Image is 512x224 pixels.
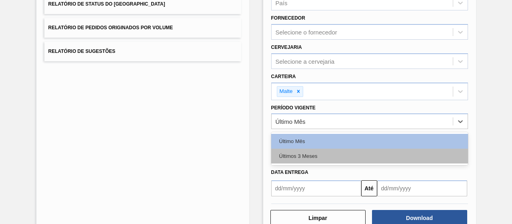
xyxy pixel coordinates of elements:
[271,180,361,196] input: dd/mm/yyyy
[271,44,302,50] label: Cervejaria
[271,15,305,21] label: Fornecedor
[276,58,335,65] div: Selecione a cervejaria
[48,1,165,7] span: Relatório de Status do [GEOGRAPHIC_DATA]
[271,149,468,163] div: Últimos 3 Meses
[271,170,308,175] span: Data Entrega
[277,87,294,97] div: Malte
[377,180,467,196] input: dd/mm/yyyy
[44,42,241,61] button: Relatório de Sugestões
[48,48,116,54] span: Relatório de Sugestões
[271,134,468,149] div: Último Mês
[361,180,377,196] button: Até
[48,25,173,30] span: Relatório de Pedidos Originados por Volume
[276,118,306,125] div: Último Mês
[271,74,296,79] label: Carteira
[271,105,316,111] label: Período Vigente
[276,29,337,36] div: Selecione o fornecedor
[44,18,241,38] button: Relatório de Pedidos Originados por Volume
